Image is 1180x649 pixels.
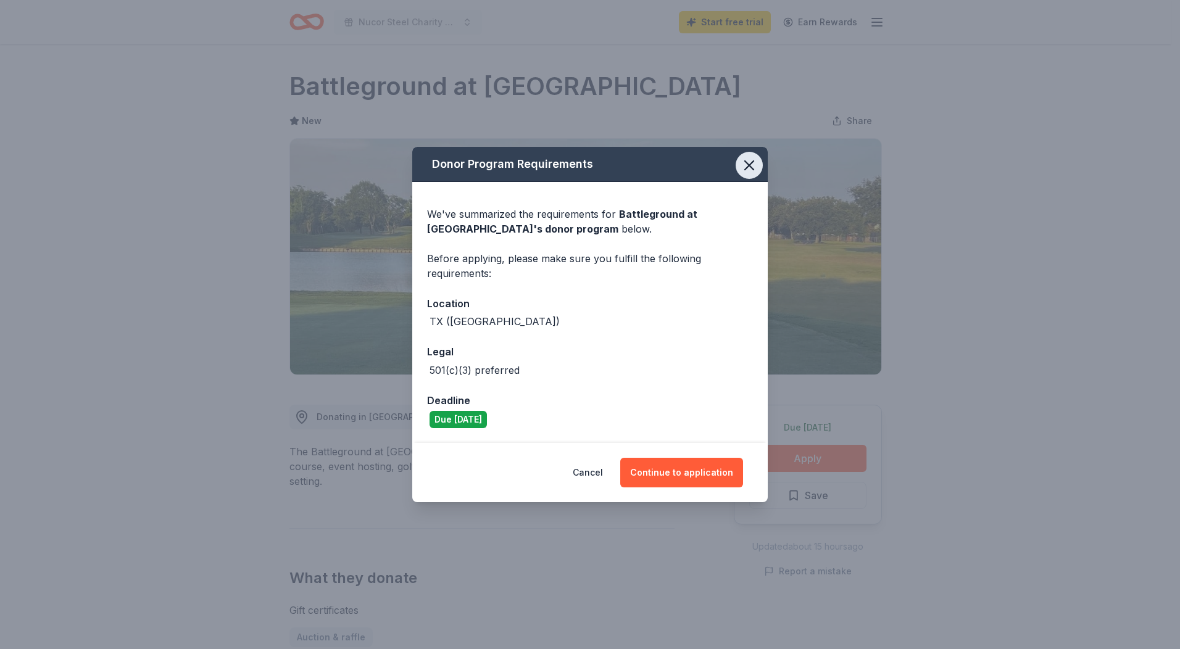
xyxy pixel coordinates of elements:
[430,363,520,378] div: 501(c)(3) preferred
[412,147,768,182] div: Donor Program Requirements
[573,458,603,487] button: Cancel
[427,251,753,281] div: Before applying, please make sure you fulfill the following requirements:
[430,411,487,428] div: Due [DATE]
[427,207,753,236] div: We've summarized the requirements for below.
[427,344,753,360] div: Legal
[427,392,753,408] div: Deadline
[620,458,743,487] button: Continue to application
[430,314,560,329] div: TX ([GEOGRAPHIC_DATA])
[427,296,753,312] div: Location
